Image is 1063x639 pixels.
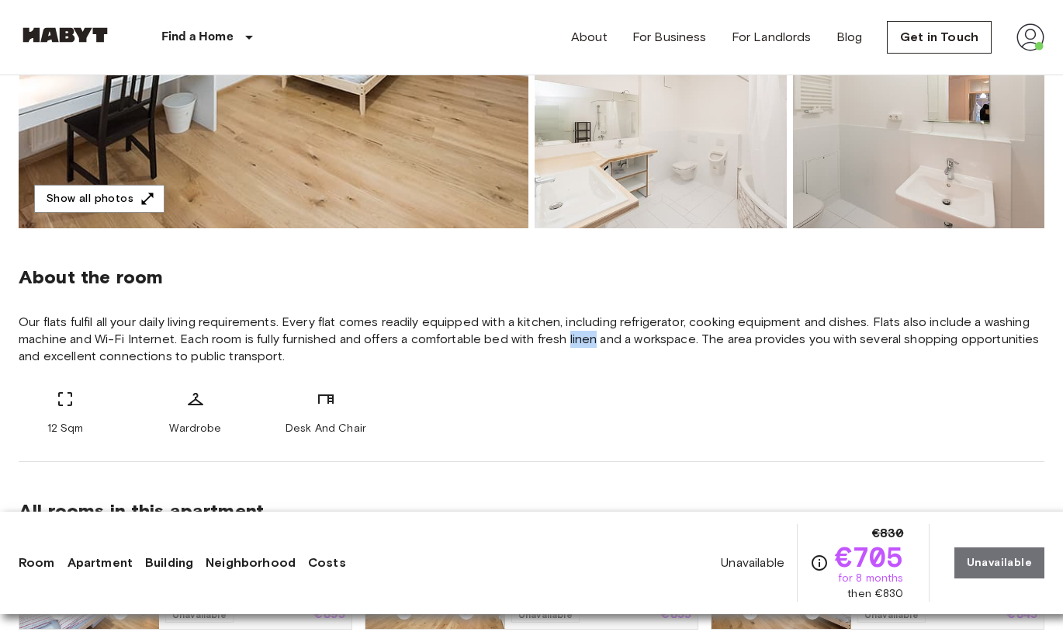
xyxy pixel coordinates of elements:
[19,266,1044,289] span: About the room
[19,499,1044,523] span: All rooms in this apartment
[34,185,164,214] button: Show all photos
[19,554,55,572] a: Room
[206,554,296,572] a: Neighborhood
[887,21,992,54] a: Get in Touch
[19,314,1044,365] span: Our flats fulfil all your daily living requirements. Every flat comes readily equipped with a kit...
[660,609,691,621] p: €855
[838,571,904,586] span: for 8 months
[68,554,133,572] a: Apartment
[571,28,608,47] a: About
[169,421,221,436] span: Wardrobe
[19,27,112,43] img: Habyt
[47,421,84,436] span: 12 Sqm
[632,28,707,47] a: For Business
[161,28,234,47] p: Find a Home
[1006,609,1037,621] p: €845
[313,609,345,621] p: €895
[286,421,366,436] span: Desk And Chair
[857,607,926,623] span: Unavailable
[165,607,234,623] span: Unavailable
[511,607,580,623] span: Unavailable
[145,554,193,572] a: Building
[872,524,904,543] span: €830
[835,543,904,571] span: €705
[810,554,829,572] svg: Check cost overview for full price breakdown. Please note that discounts apply to new joiners onl...
[535,25,787,228] img: Picture of unit DE-02-046-04M
[847,586,903,602] span: then €830
[308,554,346,572] a: Costs
[1016,23,1044,51] img: avatar
[721,554,784,571] span: Unavailable
[836,28,863,47] a: Blog
[732,28,812,47] a: For Landlords
[793,25,1045,228] img: Picture of unit DE-02-046-04M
